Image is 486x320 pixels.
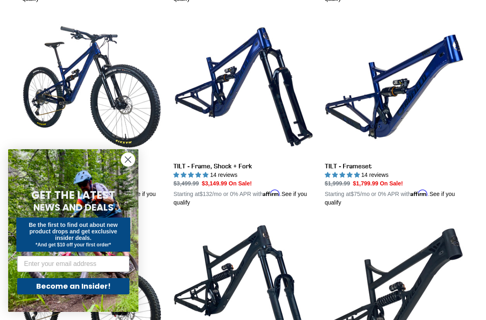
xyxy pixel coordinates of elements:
[121,152,135,167] button: Close dialog
[33,201,114,214] span: NEWS AND DEALS
[17,278,129,294] button: Become an Insider!
[29,222,118,241] span: Be the first to find out about new product drops and get exclusive insider deals.
[35,242,111,248] span: *And get $10 off your first order*
[17,256,129,272] input: Enter your email address
[31,188,115,202] span: GET THE LATEST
